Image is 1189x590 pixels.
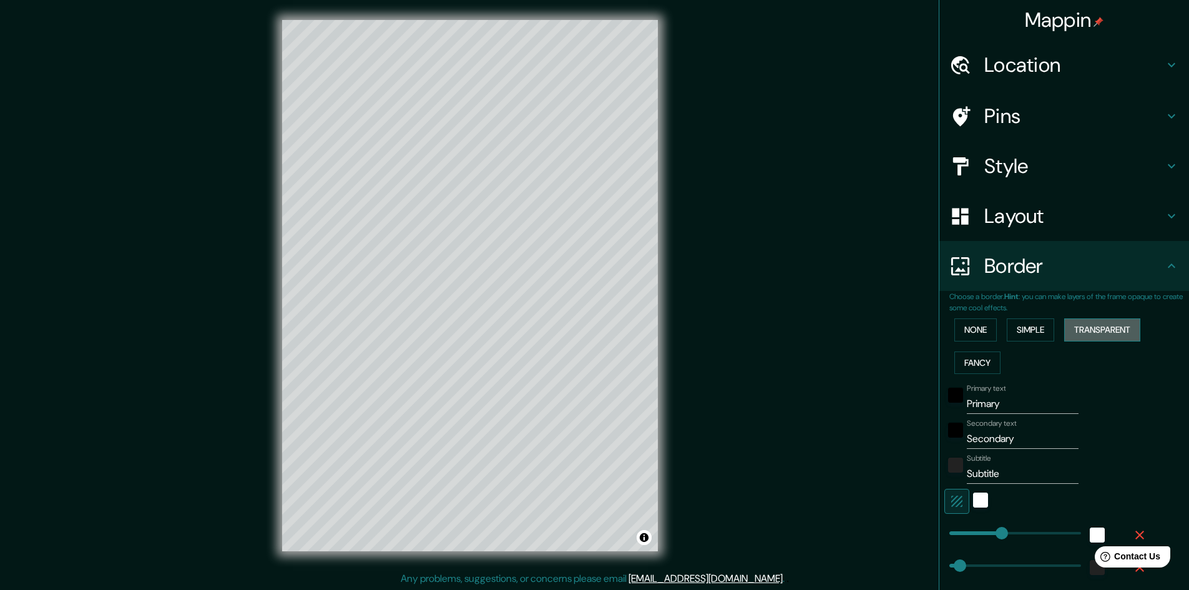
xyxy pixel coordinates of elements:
[948,423,963,438] button: black
[1094,17,1103,27] img: pin-icon.png
[939,91,1189,141] div: Pins
[984,154,1164,179] h4: Style
[401,571,785,586] p: Any problems, suggestions, or concerns please email .
[967,453,991,464] label: Subtitle
[954,352,1001,375] button: Fancy
[939,141,1189,191] div: Style
[967,383,1006,394] label: Primary text
[984,104,1164,129] h4: Pins
[1025,7,1104,32] h4: Mappin
[1004,292,1019,302] b: Hint
[948,458,963,473] button: color-222222
[984,204,1164,229] h4: Layout
[1090,528,1105,543] button: white
[967,418,1017,429] label: Secondary text
[629,572,783,585] a: [EMAIL_ADDRESS][DOMAIN_NAME]
[1064,318,1140,342] button: Transparent
[984,253,1164,278] h4: Border
[785,571,786,586] div: .
[954,318,997,342] button: None
[948,388,963,403] button: black
[786,571,789,586] div: .
[1007,318,1054,342] button: Simple
[939,40,1189,90] div: Location
[939,241,1189,291] div: Border
[939,191,1189,241] div: Layout
[984,52,1164,77] h4: Location
[637,530,652,545] button: Toggle attribution
[1078,541,1175,576] iframe: Help widget launcher
[949,291,1189,313] p: Choose a border. : you can make layers of the frame opaque to create some cool effects.
[973,493,988,508] button: white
